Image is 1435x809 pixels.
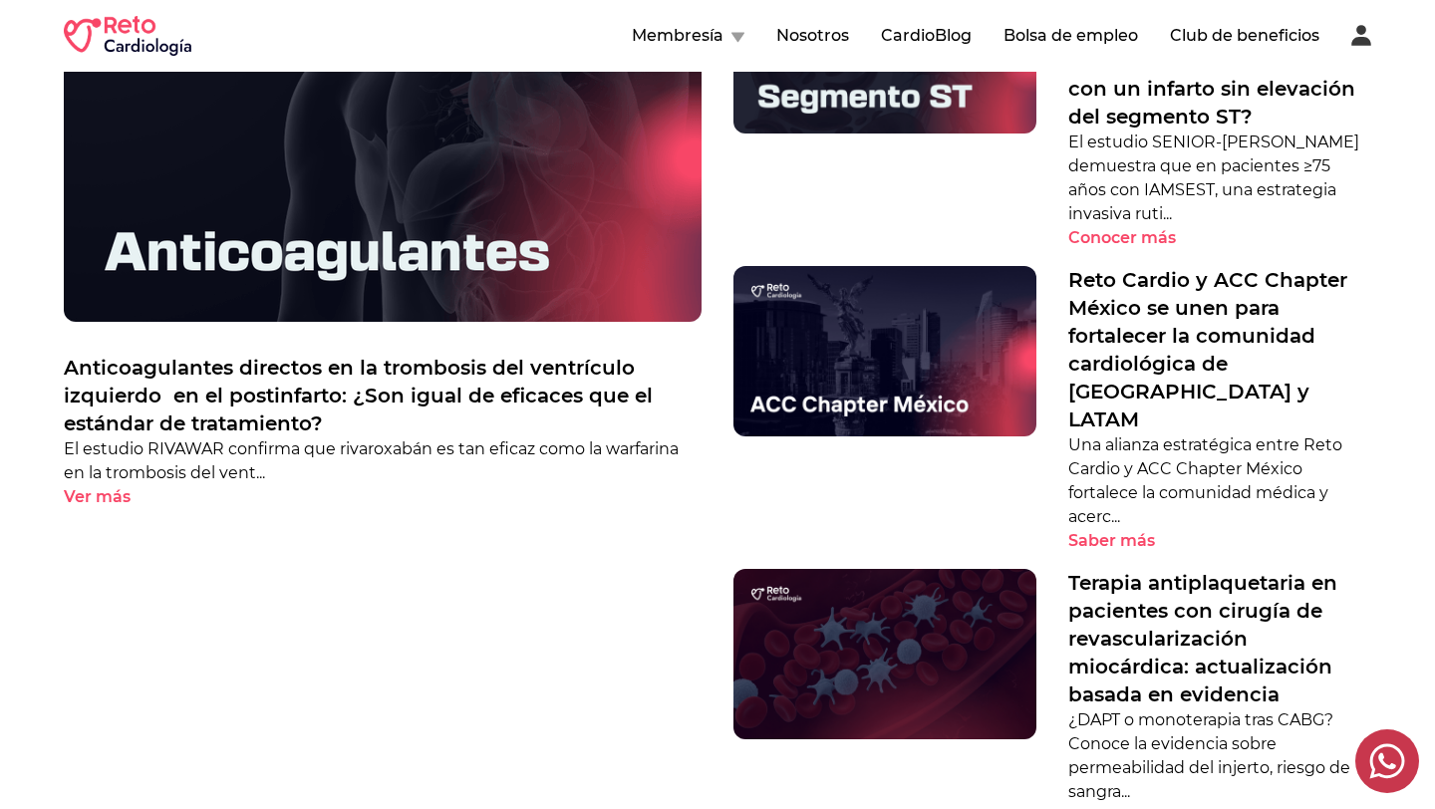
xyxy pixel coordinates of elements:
[1068,226,1211,250] button: Conocer más
[1068,529,1190,553] button: Saber más
[1068,529,1371,553] a: Saber más
[64,485,165,509] button: Ver más
[1068,529,1155,553] p: Saber más
[1170,24,1319,48] button: Club de beneficios
[1068,131,1371,226] p: El estudio SENIOR-[PERSON_NAME] demuestra que en pacientes ≥75 años con IAMSEST, una estrategia i...
[881,24,972,48] button: CardioBlog
[1004,24,1138,48] button: Bolsa de empleo
[733,569,1036,739] img: Terapia antiplaquetaria en pacientes con cirugía de revascularización miocárdica: actualización b...
[64,16,191,56] img: RETO Cardio Logo
[64,354,702,437] a: Anticoagulantes directos en la trombosis del ventrículo izquierdo en el postinfarto: ¿Son igual d...
[776,24,849,48] button: Nosotros
[1068,433,1371,529] p: Una alianza estratégica entre Reto Cardio y ACC Chapter México fortalece la comunidad médica y ac...
[64,485,131,509] p: Ver más
[733,266,1036,436] img: Reto Cardio y ACC Chapter México se unen para fortalecer la comunidad cardiológica de México y LATAM
[1068,569,1371,708] a: Terapia antiplaquetaria en pacientes con cirugía de revascularización miocárdica: actualización b...
[1068,226,1176,250] p: Conocer más
[1068,708,1371,804] p: ¿DAPT o monoterapia tras CABG? Conoce la evidencia sobre permeabilidad del injerto, riesgo de san...
[64,437,702,485] p: El estudio RIVAWAR confirma que rivaroxabán es tan eficaz como la warfarina en la trombosis del v...
[1068,266,1371,433] a: Reto Cardio y ACC Chapter México se unen para fortalecer la comunidad cardiológica de [GEOGRAPHIC...
[1068,226,1371,250] a: Conocer más
[632,24,744,48] button: Membresía
[64,485,702,509] a: Ver más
